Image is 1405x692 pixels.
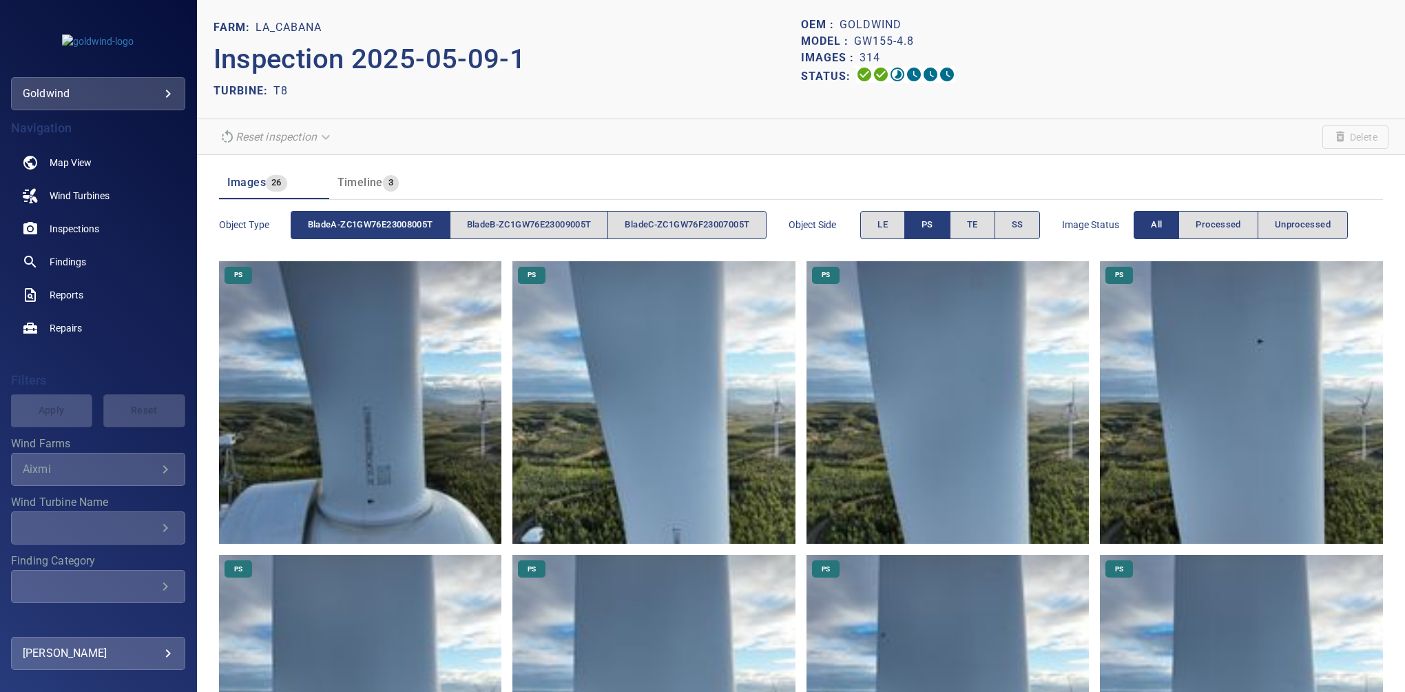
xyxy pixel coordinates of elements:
div: imageStatus [1134,211,1348,239]
span: PS [1107,564,1132,574]
span: PS [519,270,544,280]
div: objectType [291,211,767,239]
span: PS [226,564,251,574]
p: La_Cabana [256,19,322,36]
span: Image Status [1062,218,1134,232]
button: All [1134,211,1179,239]
span: Unable to delete the inspection due to your user permissions [1322,125,1388,149]
span: PS [1107,270,1132,280]
h4: Filters [11,374,185,387]
div: [PERSON_NAME] [23,642,174,664]
span: PS [813,270,838,280]
h4: Navigation [11,121,185,135]
button: Unprocessed [1258,211,1348,239]
p: Goldwind [840,17,902,33]
div: Finding Category [11,570,185,603]
button: Processed [1178,211,1258,239]
span: bladeA-ZC1GW76E23008005T [308,217,433,233]
svg: Matching 0% [922,66,939,83]
a: reports noActive [11,278,185,312]
p: T8 [273,83,288,99]
span: Repairs [50,321,82,335]
img: goldwind-logo [62,34,134,48]
svg: Data Formatted 100% [873,66,889,83]
span: Processed [1196,217,1240,233]
span: Inspections [50,222,99,236]
div: Unable to reset the inspection due to your user permissions [214,125,339,149]
label: Finding Type [11,614,185,625]
button: bladeA-ZC1GW76E23008005T [291,211,450,239]
span: PS [813,564,838,574]
svg: Classification 0% [939,66,955,83]
label: Finding Category [11,556,185,567]
div: Wind Farms [11,453,185,486]
label: Wind Turbine Name [11,497,185,508]
span: PS [922,217,933,233]
a: windturbines noActive [11,179,185,212]
p: OEM : [801,17,840,33]
div: Reset inspection [214,125,339,149]
span: 26 [266,175,287,191]
p: 314 [860,50,880,66]
p: Inspection 2025-05-09-1 [214,39,801,80]
button: TE [950,211,995,239]
div: goldwind [23,83,174,105]
span: SS [1012,217,1023,233]
a: inspections noActive [11,212,185,245]
div: Wind Turbine Name [11,511,185,545]
svg: ML Processing 0% [906,66,922,83]
span: Reports [50,288,83,302]
button: bladeC-ZC1GW76F23007005T [607,211,767,239]
span: PS [519,564,544,574]
label: Wind Farms [11,438,185,449]
button: SS [995,211,1041,239]
button: PS [904,211,950,239]
p: Status: [801,66,856,86]
span: Unprocessed [1275,217,1331,233]
span: PS [226,270,251,280]
div: Aixmi [23,462,157,476]
span: Map View [50,156,92,170]
span: Images [227,176,266,189]
p: GW155-4.8 [854,33,914,50]
em: Reset inspection [236,130,317,143]
a: repairs noActive [11,312,185,345]
span: bladeB-ZC1GW76E23009005T [467,217,592,233]
span: LE [877,217,888,233]
span: Object type [219,218,291,232]
p: Model : [801,33,854,50]
span: TE [967,217,978,233]
span: Object Side [789,218,860,232]
span: Timeline [337,176,383,189]
span: Wind Turbines [50,189,110,203]
div: goldwind [11,77,185,110]
p: TURBINE: [214,83,273,99]
span: 3 [383,175,399,191]
span: All [1151,217,1162,233]
button: LE [860,211,905,239]
svg: Selecting 39% [889,66,906,83]
svg: Uploading 100% [856,66,873,83]
span: Findings [50,255,86,269]
a: map noActive [11,146,185,179]
span: bladeC-ZC1GW76F23007005T [625,217,749,233]
div: objectSide [860,211,1040,239]
button: bladeB-ZC1GW76E23009005T [450,211,609,239]
p: Images : [801,50,860,66]
p: FARM: [214,19,256,36]
a: findings noActive [11,245,185,278]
